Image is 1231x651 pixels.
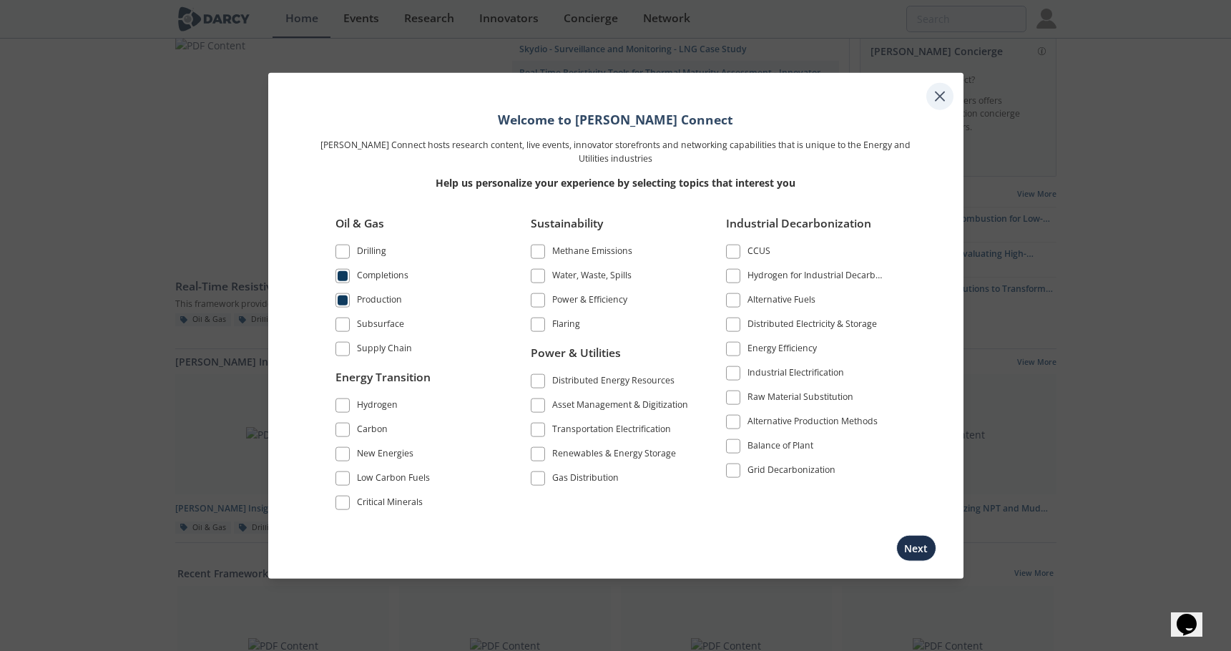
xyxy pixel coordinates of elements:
[357,446,413,464] div: New Energies
[357,495,423,512] div: Critical Minerals
[552,471,619,488] div: Gas Distribution
[747,318,877,335] div: Distributed Electricity & Storage
[552,269,632,286] div: Water, Waste, Spills
[335,368,496,396] div: Energy Transition
[335,215,496,243] div: Oil & Gas
[1171,594,1217,637] iframe: chat widget
[552,373,675,391] div: Distributed Energy Resources
[747,366,844,383] div: Industrial Electrification
[747,245,770,262] div: CCUS
[747,439,813,456] div: Balance of Plant
[552,245,632,262] div: Methane Emissions
[747,391,853,408] div: Raw Material Substitution
[315,110,916,129] h1: Welcome to [PERSON_NAME] Connect
[896,534,936,561] button: Next
[747,269,886,286] div: Hydrogen for Industrial Decarbonization
[315,175,916,190] p: Help us personalize your experience by selecting topics that interest you
[747,464,835,481] div: Grid Decarbonization
[531,215,691,243] div: Sustainability
[552,422,671,439] div: Transportation Electrification
[357,269,408,286] div: Completions
[552,318,580,335] div: Flaring
[552,446,676,464] div: Renewables & Energy Storage
[747,293,815,310] div: Alternative Fuels
[552,293,627,310] div: Power & Efficiency
[357,293,402,310] div: Production
[357,398,398,415] div: Hydrogen
[747,342,817,359] div: Energy Efficiency
[357,318,404,335] div: Subsurface
[747,415,878,432] div: Alternative Production Methods
[357,245,386,262] div: Drilling
[552,398,688,415] div: Asset Management & Digitization
[531,344,691,371] div: Power & Utilities
[726,215,886,243] div: Industrial Decarbonization
[357,422,388,439] div: Carbon
[357,342,412,359] div: Supply Chain
[357,471,430,488] div: Low Carbon Fuels
[315,139,916,165] p: [PERSON_NAME] Connect hosts research content, live events, innovator storefronts and networking c...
